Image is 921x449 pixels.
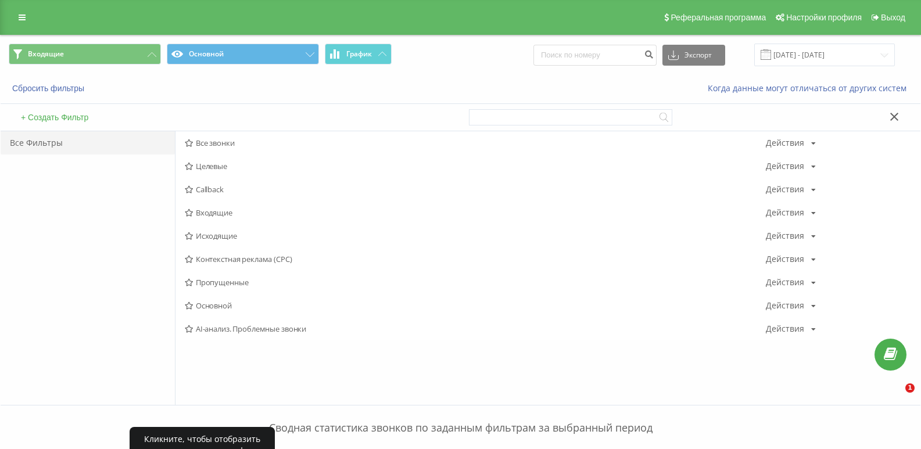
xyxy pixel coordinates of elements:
[905,383,915,393] span: 1
[185,185,766,193] span: Callback
[185,139,766,147] span: Все звонки
[185,301,766,310] span: Основной
[167,44,319,64] button: Основной
[325,44,392,64] button: График
[766,185,804,193] div: Действия
[766,255,804,263] div: Действия
[185,325,766,333] span: AI-анализ. Проблемные звонки
[17,112,92,123] button: + Создать Фильтр
[9,44,161,64] button: Входящие
[185,278,766,286] span: Пропущенные
[1,131,175,155] div: Все Фильтры
[28,49,64,59] span: Входящие
[881,13,905,22] span: Выход
[533,45,657,66] input: Поиск по номеру
[9,83,90,94] button: Сбросить фильтры
[185,255,766,263] span: Контекстная реклама (CPC)
[766,139,804,147] div: Действия
[766,162,804,170] div: Действия
[185,162,766,170] span: Целевые
[9,397,912,436] p: Сводная статистика звонков по заданным фильтрам за выбранный период
[881,383,909,411] iframe: Intercom live chat
[346,50,372,58] span: График
[185,232,766,240] span: Исходящие
[766,301,804,310] div: Действия
[185,209,766,217] span: Входящие
[766,278,804,286] div: Действия
[708,82,912,94] a: Когда данные могут отличаться от других систем
[671,13,766,22] span: Реферальная программа
[766,325,804,333] div: Действия
[786,13,862,22] span: Настройки профиля
[886,112,903,124] button: Закрыть
[766,209,804,217] div: Действия
[662,45,725,66] button: Экспорт
[766,232,804,240] div: Действия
